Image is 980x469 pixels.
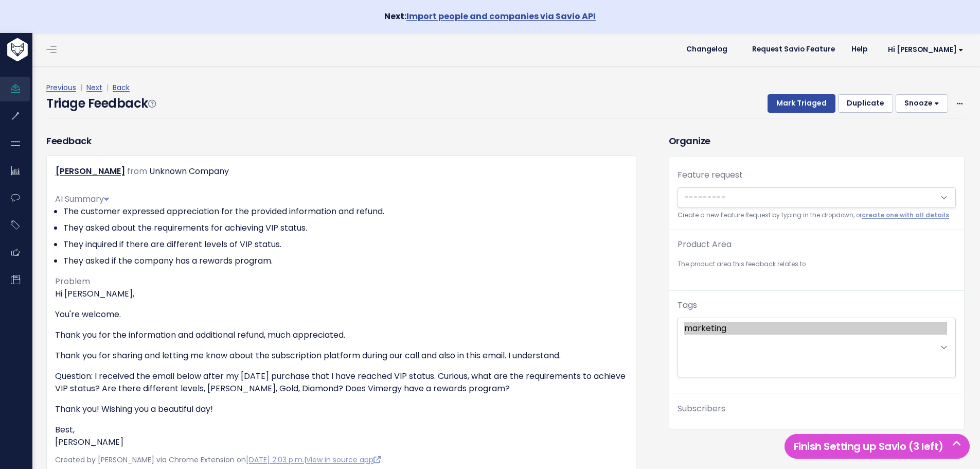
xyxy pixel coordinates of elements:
a: View in source app [306,455,381,465]
li: They asked about the requirements for achieving VIP status. [63,222,628,234]
p: Thank you for sharing and letting me know about the subscription platform during our call and als... [55,350,628,362]
button: Snooze [896,94,948,113]
label: Product Area [678,238,732,251]
span: | [78,82,84,93]
label: Feature request [678,169,743,181]
a: Back [113,82,130,93]
a: [PERSON_NAME] [56,165,125,177]
h3: Feedback [46,134,91,148]
span: from [127,165,147,177]
span: Subscribers [678,403,725,414]
small: Create a new Feature Request by typing in the dropdown, or . [678,210,956,221]
a: Next [86,82,102,93]
span: Problem [55,275,90,287]
a: Previous [46,82,76,93]
img: logo-white.9d6f32f41409.svg [5,38,84,61]
span: Created by [PERSON_NAME] via Chrome Extension on | [55,455,381,465]
h4: Triage Feedback [46,94,155,113]
span: Changelog [686,46,727,53]
span: AI Summary [55,193,109,205]
a: create one with all details [862,211,949,219]
option: marketing [684,322,947,335]
a: Request Savio Feature [744,42,843,57]
h5: Finish Setting up Savio (3 left) [789,439,965,454]
a: [DATE] 2:03 p.m. [246,455,304,465]
p: Thank you for the information and additional refund, much appreciated. [55,329,628,341]
p: Best, [PERSON_NAME] [55,424,628,448]
p: Question: I received the email below after my [DATE] purchase that I have reached VIP status. Cur... [55,370,628,395]
label: Tags [678,299,697,311]
li: They asked if the company has a rewards program. [63,255,628,267]
h3: Organize [669,134,965,148]
a: Help [843,42,876,57]
button: Mark Triaged [768,94,835,113]
p: You're welcome. [55,308,628,321]
span: | [104,82,111,93]
span: Hi [PERSON_NAME] [888,46,964,54]
a: Hi [PERSON_NAME] [876,42,972,58]
p: Hi [PERSON_NAME], [55,288,628,300]
small: The product area this feedback relates to [678,259,956,270]
li: They inquired if there are different levels of VIP status. [63,238,628,251]
strong: Next: [384,10,596,22]
p: Thank you! Wishing you a beautiful day! [55,403,628,415]
div: Unknown Company [149,164,229,179]
li: The customer expressed appreciation for the provided information and refund. [63,205,628,218]
a: Import people and companies via Savio API [406,10,596,22]
button: Duplicate [838,94,893,113]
